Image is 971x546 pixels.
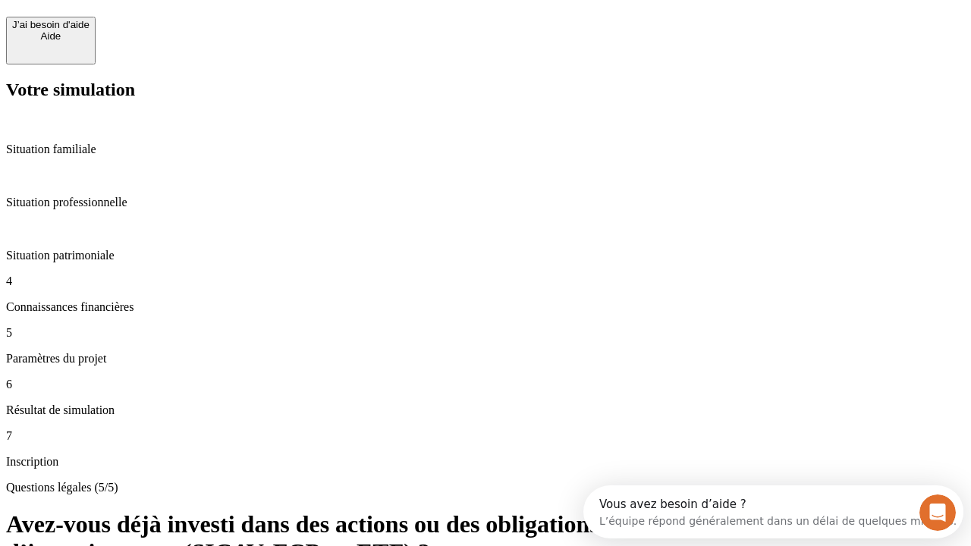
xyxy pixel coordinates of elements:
[16,25,373,41] div: L’équipe répond généralement dans un délai de quelques minutes.
[6,326,965,340] p: 5
[6,455,965,469] p: Inscription
[6,143,965,156] p: Situation familiale
[6,249,965,262] p: Situation patrimoniale
[919,494,956,531] iframe: Intercom live chat
[6,300,965,314] p: Connaissances financières
[6,378,965,391] p: 6
[16,13,373,25] div: Vous avez besoin d’aide ?
[6,429,965,443] p: 7
[6,6,418,48] div: Ouvrir le Messenger Intercom
[12,30,90,42] div: Aide
[6,17,96,64] button: J’ai besoin d'aideAide
[12,19,90,30] div: J’ai besoin d'aide
[6,80,965,100] h2: Votre simulation
[6,352,965,366] p: Paramètres du projet
[6,196,965,209] p: Situation professionnelle
[6,275,965,288] p: 4
[6,481,965,494] p: Questions légales (5/5)
[583,485,963,538] iframe: Intercom live chat discovery launcher
[6,403,965,417] p: Résultat de simulation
